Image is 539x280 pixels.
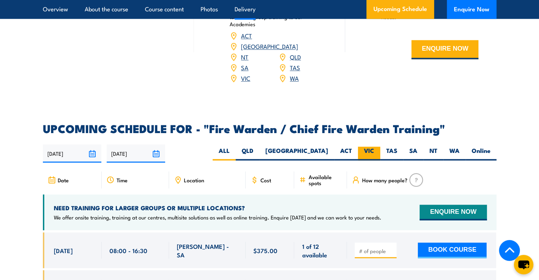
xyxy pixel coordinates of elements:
label: ALL [213,147,236,160]
a: TAS [290,63,300,72]
span: 08:00 - 16:30 [110,246,147,254]
label: TAS [380,147,403,160]
label: VIC [358,147,380,160]
span: [PERSON_NAME] - SA [177,242,238,258]
a: [GEOGRAPHIC_DATA] [241,42,298,50]
input: From date [43,144,101,162]
span: $375.00 [253,246,277,254]
span: Location [184,177,204,183]
a: NT [241,52,248,61]
button: chat-button [514,255,533,274]
label: [GEOGRAPHIC_DATA] [259,147,334,160]
a: ACT [241,31,252,40]
button: ENQUIRE NOW [420,205,487,220]
span: Date [58,177,69,183]
span: 1 of 12 available [302,242,339,258]
span: [DATE] [54,246,73,254]
span: Time [117,177,128,183]
label: Online [466,147,496,160]
label: QLD [236,147,259,160]
p: We offer onsite training, training at our centres, multisite solutions as well as online training... [54,213,381,221]
label: NT [423,147,443,160]
span: How many people? [362,177,407,183]
a: QLD [290,52,301,61]
label: SA [403,147,423,160]
span: Available spots [308,174,342,186]
h2: UPCOMING SCHEDULE FOR - "Fire Warden / Chief Fire Warden Training" [43,123,496,133]
a: SA [241,63,248,72]
a: WA [290,74,299,82]
button: BOOK COURSE [418,242,487,258]
a: VIC [241,74,250,82]
button: ENQUIRE NOW [411,40,478,59]
input: # of people [359,247,394,254]
label: WA [443,147,466,160]
h4: NEED TRAINING FOR LARGER GROUPS OR MULTIPLE LOCATIONS? [54,204,381,212]
input: To date [107,144,165,162]
label: ACT [334,147,358,160]
span: Cost [260,177,271,183]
